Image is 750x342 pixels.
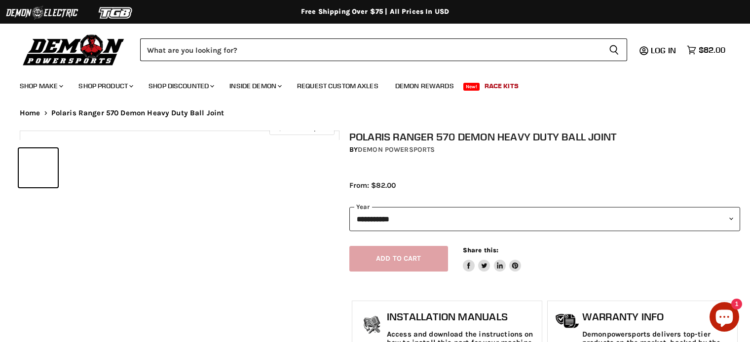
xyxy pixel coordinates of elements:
input: Search [140,38,601,61]
a: Log in [646,46,682,55]
img: Demon Electric Logo 2 [5,3,79,22]
aside: Share this: [463,246,522,272]
img: warranty-icon.png [555,313,580,329]
span: $82.00 [699,45,725,55]
a: Shop Product [71,76,139,96]
button: Search [601,38,627,61]
button: IMAGE thumbnail [19,148,58,187]
h1: Warranty Info [582,311,732,323]
img: TGB Logo 2 [79,3,153,22]
span: New! [463,83,480,91]
ul: Main menu [12,72,723,96]
a: Demon Rewards [388,76,461,96]
img: Demon Powersports [20,32,128,67]
span: From: $82.00 [349,181,396,190]
form: Product [140,38,627,61]
h1: Polaris Ranger 570 Demon Heavy Duty Ball Joint [349,131,740,143]
a: Request Custom Axles [290,76,386,96]
a: Demon Powersports [358,145,435,154]
a: Race Kits [477,76,526,96]
span: Click to expand [274,124,329,132]
h1: Installation Manuals [387,311,537,323]
div: by [349,144,740,155]
img: install_manual-icon.png [360,313,384,338]
a: Inside Demon [222,76,288,96]
select: year [349,207,740,231]
inbox-online-store-chat: Shopify online store chat [707,302,742,334]
a: Shop Make [12,76,69,96]
span: Share this: [463,246,498,254]
a: Home [20,109,40,117]
span: Polaris Ranger 570 Demon Heavy Duty Ball Joint [51,109,225,117]
a: Shop Discounted [141,76,220,96]
span: Log in [651,45,676,55]
a: $82.00 [682,43,730,57]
